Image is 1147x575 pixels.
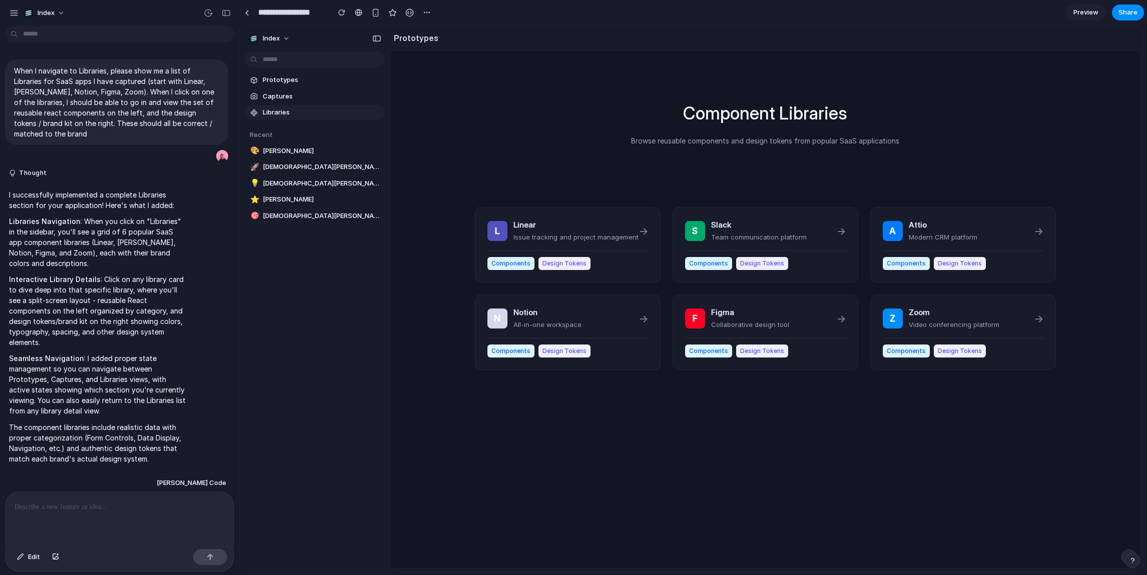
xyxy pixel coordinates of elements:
div: Components [445,319,492,332]
h2: Prototypes [150,6,199,18]
div: → [794,285,804,300]
a: Preview [1066,4,1106,20]
span: Index [23,8,40,18]
p: Team communication platform [471,207,567,217]
h3: Notion [274,281,342,293]
p: Issue tracking and project management [274,207,399,217]
h3: Zoom [669,281,760,293]
div: Components [643,231,690,244]
div: Design Tokens [299,231,351,244]
span: [PERSON_NAME] [23,120,141,130]
p: : When you click on "Libraries" in the sidebar, you'll see a grid of 6 popular SaaS app component... [9,216,188,268]
div: Components [445,231,492,244]
span: Preview [1073,7,1098,17]
span: Edit [28,552,40,562]
p: I successfully implemented a complete Libraries section for your application! Here's what I added: [9,189,188,210]
p: Collaborative design tool [471,294,549,304]
div: → [597,285,606,300]
div: Z [643,283,663,303]
p: Modern CRM platform [669,207,738,217]
div: Design Tokens [299,319,351,332]
p: : Click on any library card to dive deep into that specific library, where you'll see a split-scr... [9,274,188,347]
button: Edit [12,549,45,565]
span: [DEMOGRAPHIC_DATA][PERSON_NAME] [23,136,141,146]
span: [DEMOGRAPHIC_DATA][PERSON_NAME] [23,185,141,195]
span: [PERSON_NAME] [23,169,141,179]
div: Components [248,319,295,332]
span: [PERSON_NAME] Code [157,478,226,488]
button: 🚀 [9,136,19,146]
div: 🎨 [11,119,18,131]
div: → [399,198,408,213]
div: S [445,195,465,215]
span: Libraries [23,82,141,92]
span: Captures [23,66,141,76]
span: Share [1118,7,1137,17]
div: L [248,195,268,215]
button: 🎨 [9,120,19,130]
div: F [445,283,465,303]
button: Index [20,5,70,21]
strong: Interactive Library Details [9,275,101,283]
strong: Libraries Navigation [9,217,81,225]
div: 🚀 [11,136,18,147]
div: Design Tokens [496,231,548,244]
div: Design Tokens [694,231,746,244]
div: 🎯 [11,184,18,196]
p: Video conferencing platform [669,294,760,304]
button: [PERSON_NAME] Code [154,474,229,492]
p: : I added proper state management so you can navigate between Prototypes, Captures, and Libraries... [9,353,188,416]
div: Design Tokens [496,319,548,332]
span: [DEMOGRAPHIC_DATA][PERSON_NAME] [23,153,141,163]
button: Share [1112,4,1144,20]
div: → [399,285,408,300]
p: The component libraries include realistic data with proper categorization (Form Controls, Data Di... [9,422,188,464]
button: 💡 [9,153,19,163]
span: Index [38,8,55,18]
h3: Attio [669,194,738,205]
span: Recent [10,105,33,113]
button: ⭐ [9,169,19,179]
h1: Component Libraries [443,74,608,101]
div: N [248,283,268,303]
h3: Slack [471,194,567,205]
div: Components [248,231,295,244]
button: Index [5,5,56,21]
p: Browse reusable components and design tokens from popular SaaS applications [391,110,660,120]
div: ⭐ [11,168,18,180]
div: A [643,195,663,215]
p: All-in-one workspace [274,294,342,304]
span: Prototypes [23,49,141,59]
div: → [597,198,606,213]
h3: Figma [471,281,549,293]
div: Design Tokens [694,319,746,332]
p: When I navigate to Libraries, please show me a list of Libraries for SaaS apps I have captured (s... [14,65,219,139]
div: → [794,198,804,213]
strong: Seamless Navigation [9,354,84,362]
div: 💡 [11,152,18,163]
h3: Linear [274,194,399,205]
div: Components [643,319,690,332]
button: 🎯 [9,185,19,195]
